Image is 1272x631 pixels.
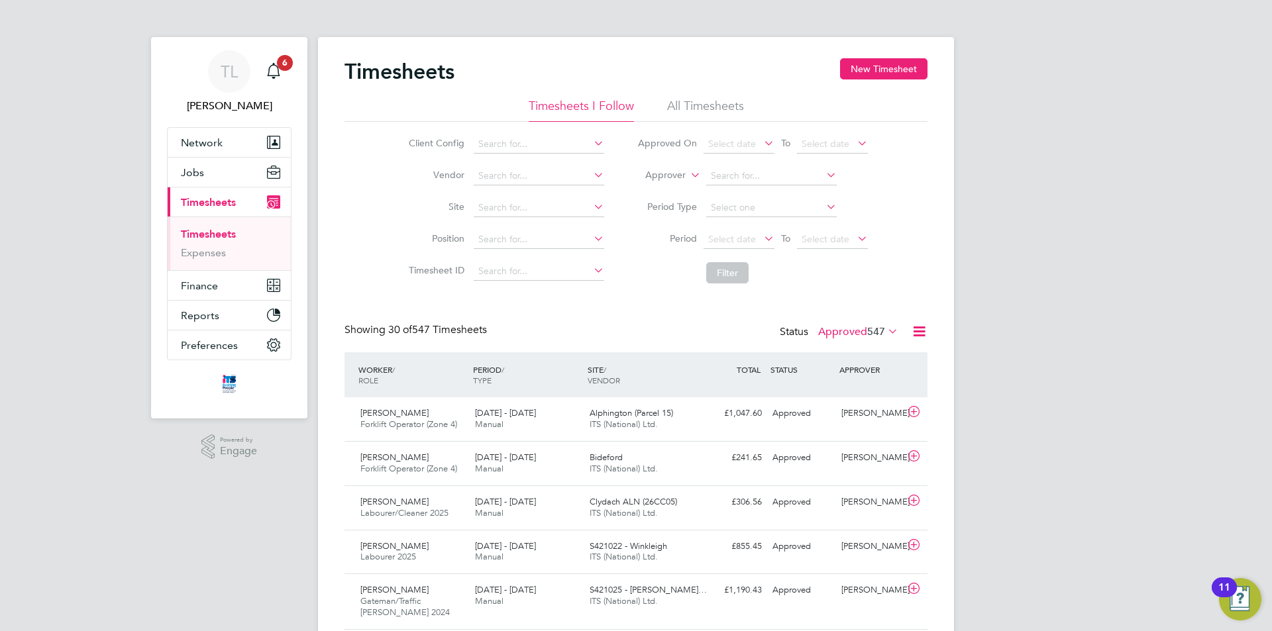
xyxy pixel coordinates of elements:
[360,584,429,595] span: [PERSON_NAME]
[836,447,905,469] div: [PERSON_NAME]
[167,98,291,114] span: Tim Lerwill
[405,137,464,149] label: Client Config
[708,233,756,245] span: Select date
[475,452,536,463] span: [DATE] - [DATE]
[475,595,503,607] span: Manual
[840,58,927,79] button: New Timesheet
[590,540,667,552] span: S421022 - Winkleigh
[836,403,905,424] div: [PERSON_NAME]
[590,418,658,430] span: ITS (National) Ltd.
[604,364,606,375] span: /
[201,434,258,460] a: Powered byEngage
[867,325,885,338] span: 547
[355,358,470,392] div: WORKER
[344,323,490,337] div: Showing
[475,418,503,430] span: Manual
[474,230,604,249] input: Search for...
[360,463,457,474] span: Forklift Operator (Zone 4)
[344,58,454,85] h2: Timesheets
[181,136,223,149] span: Network
[502,364,504,375] span: /
[168,187,291,217] button: Timesheets
[181,166,204,179] span: Jobs
[405,169,464,181] label: Vendor
[637,201,697,213] label: Period Type
[405,232,464,244] label: Position
[767,358,836,381] div: STATUS
[584,358,699,392] div: SITE
[777,134,794,152] span: To
[698,403,767,424] div: £1,047.60
[405,264,464,276] label: Timesheet ID
[475,540,536,552] span: [DATE] - [DATE]
[637,232,697,244] label: Period
[637,137,697,149] label: Approved On
[392,364,395,375] span: /
[360,452,429,463] span: [PERSON_NAME]
[220,434,257,446] span: Powered by
[590,496,677,507] span: Clydach ALN (26CC05)
[167,50,291,114] a: TL[PERSON_NAME]
[698,579,767,601] div: £1,190.43
[388,323,412,336] span: 30 of
[167,373,291,395] a: Go to home page
[474,262,604,281] input: Search for...
[360,507,449,518] span: Labourer/Cleaner 2025
[474,135,604,154] input: Search for...
[360,540,429,552] span: [PERSON_NAME]
[475,507,503,518] span: Manual
[405,201,464,213] label: Site
[767,579,836,601] div: Approved
[1218,587,1230,605] div: 11
[181,339,238,352] span: Preferences
[1219,578,1261,620] button: Open Resource Center, 11 new notifications
[360,595,450,618] span: Gateman/Traffic [PERSON_NAME] 2024
[767,536,836,558] div: Approved
[470,358,584,392] div: PERIOD
[667,98,744,122] li: All Timesheets
[590,595,658,607] span: ITS (National) Ltd.
[588,375,620,385] span: VENDOR
[590,452,623,463] span: Bideford
[698,536,767,558] div: £855.45
[474,199,604,217] input: Search for...
[708,138,756,150] span: Select date
[168,271,291,300] button: Finance
[767,491,836,513] div: Approved
[836,491,905,513] div: [PERSON_NAME]
[698,491,767,513] div: £306.56
[181,196,236,209] span: Timesheets
[360,418,457,430] span: Forklift Operator (Zone 4)
[388,323,487,336] span: 547 Timesheets
[590,584,707,595] span: S421025 - [PERSON_NAME]…
[181,309,219,322] span: Reports
[590,407,673,418] span: Alphington (Parcel 15)
[181,279,218,292] span: Finance
[475,407,536,418] span: [DATE] - [DATE]
[706,199,837,217] input: Select one
[777,230,794,247] span: To
[360,407,429,418] span: [PERSON_NAME]
[836,579,905,601] div: [PERSON_NAME]
[475,584,536,595] span: [DATE] - [DATE]
[836,536,905,558] div: [PERSON_NAME]
[529,98,634,122] li: Timesheets I Follow
[360,551,416,562] span: Labourer 2025
[475,496,536,507] span: [DATE] - [DATE]
[590,507,658,518] span: ITS (National) Ltd.
[277,55,293,71] span: 6
[767,447,836,469] div: Approved
[836,358,905,381] div: APPROVER
[221,63,238,80] span: TL
[220,446,257,457] span: Engage
[360,496,429,507] span: [PERSON_NAME]
[698,447,767,469] div: £241.65
[181,246,226,259] a: Expenses
[706,262,749,283] button: Filter
[802,138,849,150] span: Select date
[220,373,238,395] img: itsconstruction-logo-retina.png
[818,325,898,338] label: Approved
[168,158,291,187] button: Jobs
[260,50,287,93] a: 6
[626,169,686,182] label: Approver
